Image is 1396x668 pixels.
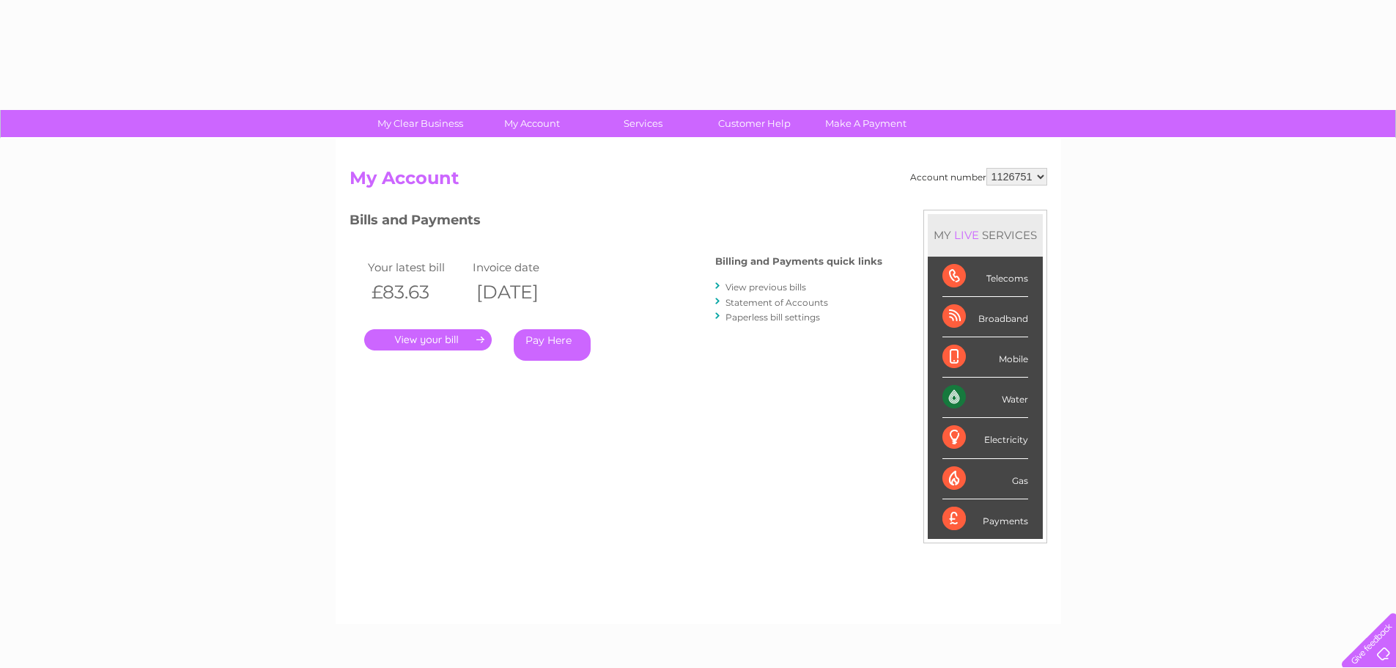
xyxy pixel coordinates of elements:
a: My Account [471,110,592,137]
div: LIVE [951,228,982,242]
a: Customer Help [694,110,815,137]
div: MY SERVICES [928,214,1043,256]
a: Pay Here [514,329,591,361]
h3: Bills and Payments [350,210,882,235]
h4: Billing and Payments quick links [715,256,882,267]
h2: My Account [350,168,1047,196]
div: Water [942,378,1028,418]
a: My Clear Business [360,110,481,137]
a: Make A Payment [805,110,926,137]
a: Paperless bill settings [725,312,820,323]
th: £83.63 [364,277,470,307]
a: Statement of Accounts [725,297,828,308]
td: Your latest bill [364,257,470,277]
div: Broadband [942,297,1028,337]
div: Mobile [942,337,1028,378]
th: [DATE] [469,277,575,307]
td: Invoice date [469,257,575,277]
a: View previous bills [725,282,806,293]
a: Services [583,110,703,137]
div: Account number [910,168,1047,186]
div: Telecoms [942,257,1028,297]
div: Payments [942,499,1028,539]
a: . [364,329,492,350]
div: Electricity [942,418,1028,458]
div: Gas [942,459,1028,499]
